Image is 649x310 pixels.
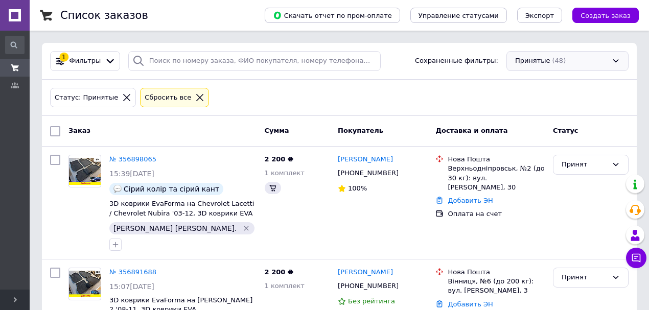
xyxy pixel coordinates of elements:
span: [PERSON_NAME] [PERSON_NAME]. [113,224,237,232]
a: 3D коврики EvaForma на Chevrolet Lacetti / Chevrolet Nubira '03-12, 3D коврики EVA [109,200,254,217]
div: Статус: Принятые [53,92,120,103]
span: 2 200 ₴ [265,268,293,276]
span: Доставка и оплата [435,127,507,134]
span: Сумма [265,127,289,134]
a: [PERSON_NAME] [338,268,393,277]
span: 15:39[DATE] [109,170,154,178]
button: Экспорт [517,8,562,23]
span: Статус [553,127,578,134]
div: Оплата на счет [448,209,545,219]
button: Скачать отчет по пром-оплате [265,8,400,23]
div: Верхньодніпровськ, №2 (до 30 кг): вул. [PERSON_NAME], 30 [448,164,545,192]
input: Поиск по номеру заказа, ФИО покупателя, номеру телефона, Email, номеру накладной [128,51,381,71]
a: Фото товару [68,268,101,300]
button: Чат с покупателем [626,248,646,268]
span: (48) [552,57,566,64]
a: Добавить ЭН [448,197,493,204]
span: 1 комплект [265,282,305,290]
span: Покупатель [338,127,383,134]
span: Фильтры [69,56,101,66]
a: № 356898065 [109,155,156,163]
span: 1 комплект [265,169,305,177]
span: 15:07[DATE] [109,282,154,291]
div: [PHONE_NUMBER] [336,166,401,180]
div: Принят [562,159,608,170]
button: Управление статусами [410,8,507,23]
a: [PERSON_NAME] [338,155,393,164]
span: Создать заказ [581,12,631,19]
a: № 356891688 [109,268,156,276]
img: Фото товару [69,271,101,297]
img: :speech_balloon: [113,185,122,193]
span: Экспорт [525,12,554,19]
span: Заказ [68,127,90,134]
span: 100% [348,184,367,192]
span: Сохраненные фильтры: [415,56,498,66]
span: Без рейтинга [348,297,395,305]
a: Фото товару [68,155,101,187]
button: Создать заказ [572,8,639,23]
a: Создать заказ [562,11,639,19]
span: 2 200 ₴ [265,155,293,163]
span: Сірий колір та сірий кант [124,185,219,193]
div: Вінниця, №6 (до 200 кг): вул. [PERSON_NAME], 3 [448,277,545,295]
span: Скачать отчет по пром-оплате [273,11,392,20]
a: Добавить ЭН [448,300,493,308]
h1: Список заказов [60,9,148,21]
span: Управление статусами [419,12,499,19]
div: Нова Пошта [448,268,545,277]
svg: Удалить метку [242,224,250,232]
div: Принят [562,272,608,283]
div: Нова Пошта [448,155,545,164]
div: [PHONE_NUMBER] [336,279,401,293]
span: Принятые [515,56,550,66]
div: Сбросить все [143,92,193,103]
div: 1 [59,53,68,62]
img: Фото товару [69,158,101,185]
